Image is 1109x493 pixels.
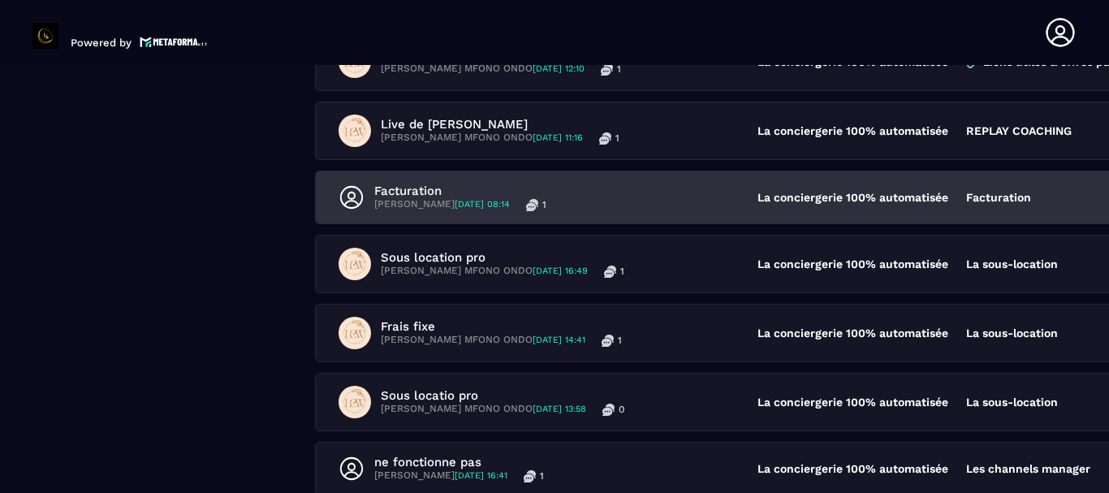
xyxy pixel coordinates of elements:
p: La conciergerie 100% automatisée [757,257,951,270]
p: Frais fixe [381,319,622,334]
p: [PERSON_NAME] MFONO ONDO [381,265,588,278]
p: La conciergerie 100% automatisée [757,462,951,475]
p: REPLAY COACHING [966,124,1072,137]
p: La conciergerie 100% automatisée [757,124,951,137]
p: ne fonctionne pas [374,455,544,469]
span: [DATE] 12:10 [533,63,585,74]
img: logo-branding [32,23,58,49]
span: [DATE] 16:49 [533,266,588,276]
p: Les channels manager [966,462,1090,475]
p: La conciergerie 100% automatisée [757,396,951,409]
span: [DATE] 13:58 [533,404,586,414]
p: [PERSON_NAME] [374,469,507,482]
p: Sous location pro [381,250,624,265]
p: 1 [615,132,619,145]
p: La sous-location [966,396,1058,409]
p: La conciergerie 100% automatisée [757,327,951,339]
span: [DATE] 11:16 [533,132,583,143]
p: [PERSON_NAME] MFONO ONDO [381,132,583,145]
p: 1 [542,198,546,211]
span: [DATE] 14:41 [533,335,585,345]
p: 1 [540,469,544,482]
p: 1 [620,265,624,278]
img: logo [140,35,208,49]
p: Powered by [71,37,132,49]
p: La sous-location [966,257,1058,270]
p: [PERSON_NAME] MFONO ONDO [381,403,586,416]
span: [DATE] 16:41 [455,470,507,481]
p: 0 [619,403,624,416]
p: Sous locatio pro [381,388,624,403]
p: Facturation [374,184,546,198]
p: La conciergerie 100% automatisée [757,191,951,204]
span: [DATE] 08:14 [455,199,510,210]
p: La sous-location [966,327,1058,339]
p: Facturation [966,191,1031,204]
p: [PERSON_NAME] MFONO ONDO [381,334,585,347]
p: [PERSON_NAME] [374,198,510,211]
p: Live de [PERSON_NAME] [381,117,619,132]
p: 1 [617,63,621,76]
p: 1 [618,334,622,347]
p: [PERSON_NAME] MFONO ONDO [381,63,585,76]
